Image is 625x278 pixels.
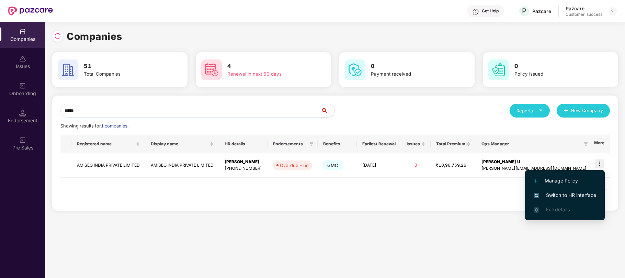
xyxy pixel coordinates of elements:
[58,59,78,80] img: svg+xml;base64,PHN2ZyB4bWxucz0iaHR0cDovL3d3dy53My5vcmcvMjAwMC9zdmciIHdpZHRoPSI2MCIgaGVpZ2h0PSI2MC...
[8,7,53,15] img: New Pazcare Logo
[516,107,543,114] div: Reports
[514,70,595,78] div: Policy issued
[534,193,539,198] img: svg+xml;base64,PHN2ZyB4bWxucz0iaHR0cDovL3d3dy53My5vcmcvMjAwMC9zdmciIHdpZHRoPSIxNiIgaGVpZ2h0PSIxNi...
[582,140,589,148] span: filter
[534,177,596,185] span: Manage Policy
[19,28,26,35] img: svg+xml;base64,PHN2ZyBpZD0iQ29tcGFuaWVzIiB4bWxucz0iaHR0cDovL3d3dy53My5vcmcvMjAwMC9zdmciIHdpZHRoPS...
[564,108,568,114] span: plus
[19,110,26,116] img: svg+xml;base64,PHN2ZyB3aWR0aD0iMTQuNSIgaGVpZ2h0PSIxNC41IiB2aWV3Qm94PSIwIDAgMTYgMTYiIGZpbGw9Im5vbm...
[19,82,26,89] img: svg+xml;base64,PHN2ZyB3aWR0aD0iMjAiIGhlaWdodD0iMjAiIHZpZXdCb3g9IjAgMCAyMCAyMCIgZmlsbD0ibm9uZSIgeG...
[357,135,401,153] th: Earliest Renewal
[481,141,581,147] span: Ops Manager
[225,159,262,165] div: [PERSON_NAME]
[407,162,425,169] div: 0
[431,135,476,153] th: Total Premium
[436,141,465,147] span: Total Premium
[280,162,309,169] div: Overdue - 5d
[436,162,470,169] div: ₹10,96,759.26
[481,165,587,172] div: [PERSON_NAME][EMAIL_ADDRESS][DOMAIN_NAME]
[77,141,135,147] span: Registered name
[514,62,595,71] h3: 0
[534,207,539,213] img: svg+xml;base64,PHN2ZyB4bWxucz0iaHR0cDovL3d3dy53My5vcmcvMjAwMC9zdmciIHdpZHRoPSIxNi4zNjMiIGhlaWdodD...
[584,142,588,146] span: filter
[371,70,452,78] div: Payment received
[345,59,365,80] img: svg+xml;base64,PHN2ZyB4bWxucz0iaHR0cDovL3d3dy53My5vcmcvMjAwMC9zdmciIHdpZHRoPSI2MCIgaGVpZ2h0PSI2MC...
[357,153,401,178] td: [DATE]
[534,191,596,199] span: Switch to HR interface
[225,165,262,172] div: [PHONE_NUMBER]
[19,137,26,144] img: svg+xml;base64,PHN2ZyB3aWR0aD0iMjAiIGhlaWdodD0iMjAiIHZpZXdCb3g9IjAgMCAyMCAyMCIgZmlsbD0ibm9uZSIgeG...
[522,7,526,15] span: P
[201,59,222,80] img: svg+xml;base64,PHN2ZyB4bWxucz0iaHR0cDovL3d3dy53My5vcmcvMjAwMC9zdmciIHdpZHRoPSI2MCIgaGVpZ2h0PSI2MC...
[318,135,357,153] th: Benefits
[610,8,615,14] img: svg+xml;base64,PHN2ZyBpZD0iRHJvcGRvd24tMzJ4MzIiIHhtbG5zPSJodHRwOi8vd3d3LnczLm9yZy8yMDAwL3N2ZyIgd2...
[308,140,315,148] span: filter
[84,70,165,78] div: Total Companies
[566,5,602,12] div: Pazcare
[557,104,610,118] button: plusNew Company
[566,12,602,17] div: Customer_success
[145,135,219,153] th: Display name
[571,107,603,114] span: New Company
[546,207,570,212] span: Full details
[227,70,308,78] div: Renewal in next 60 days
[151,141,208,147] span: Display name
[273,141,307,147] span: Endorsements
[60,123,128,129] span: Showing results for
[488,59,509,80] img: svg+xml;base64,PHN2ZyB4bWxucz0iaHR0cDovL3d3dy53My5vcmcvMjAwMC9zdmciIHdpZHRoPSI2MCIgaGVpZ2h0PSI2MC...
[67,29,122,44] h1: Companies
[219,135,268,153] th: HR details
[320,108,334,113] span: search
[71,153,145,178] td: AMISEQ INDIA PRIVATE LIMITED
[401,135,431,153] th: Issues
[145,153,219,178] td: AMISEQ INDIA PRIVATE LIMITED
[595,159,604,168] img: icon
[101,123,128,129] span: 1 companies.
[309,142,314,146] span: filter
[482,8,499,14] div: Get Help
[481,159,587,165] div: [PERSON_NAME] U
[472,8,479,15] img: svg+xml;base64,PHN2ZyBpZD0iSGVscC0zMngzMiIgeG1sbnM9Imh0dHA6Ly93d3cudzMub3JnLzIwMDAvc3ZnIiB3aWR0aD...
[227,62,308,71] h3: 4
[538,108,543,113] span: caret-down
[407,141,420,147] span: Issues
[320,104,335,118] button: search
[532,8,551,14] div: Pazcare
[84,62,165,71] h3: 51
[71,135,145,153] th: Registered name
[54,33,61,40] img: svg+xml;base64,PHN2ZyBpZD0iUmVsb2FkLTMyeDMyIiB4bWxucz0iaHR0cDovL3d3dy53My5vcmcvMjAwMC9zdmciIHdpZH...
[371,62,452,71] h3: 0
[534,179,538,183] img: svg+xml;base64,PHN2ZyB4bWxucz0iaHR0cDovL3d3dy53My5vcmcvMjAwMC9zdmciIHdpZHRoPSIxMi4yMDEiIGhlaWdodD...
[19,55,26,62] img: svg+xml;base64,PHN2ZyBpZD0iSXNzdWVzX2Rpc2FibGVkIiB4bWxucz0iaHR0cDovL3d3dy53My5vcmcvMjAwMC9zdmciIH...
[589,135,610,153] th: More
[323,160,343,170] span: GMC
